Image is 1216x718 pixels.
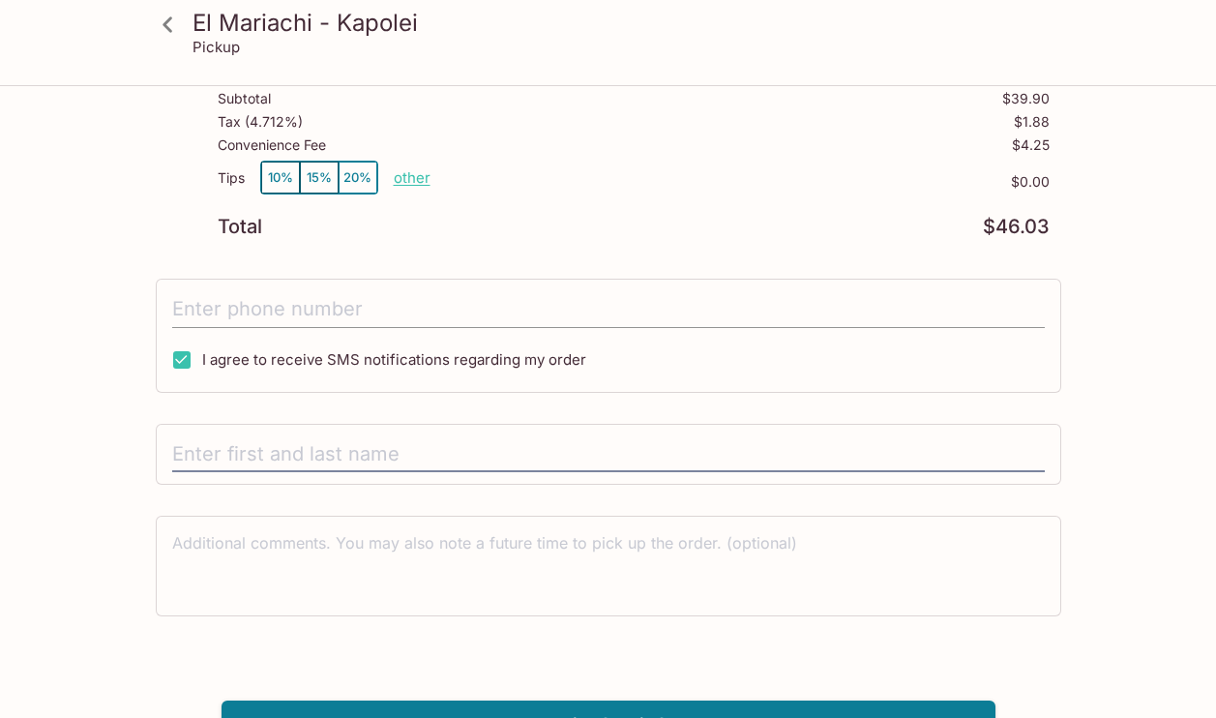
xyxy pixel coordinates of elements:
[222,647,995,693] iframe: Secure payment button frame
[1014,114,1050,130] p: $1.88
[218,170,245,186] p: Tips
[202,350,586,369] span: I agree to receive SMS notifications regarding my order
[172,436,1045,473] input: Enter first and last name
[218,137,326,153] p: Convenience Fee
[218,218,262,236] p: Total
[1012,137,1050,153] p: $4.25
[218,91,271,106] p: Subtotal
[1002,91,1050,106] p: $39.90
[193,38,240,56] p: Pickup
[394,168,430,187] button: other
[983,218,1050,236] p: $46.03
[261,162,300,194] button: 10%
[300,162,339,194] button: 15%
[218,114,303,130] p: Tax ( 4.712% )
[339,162,377,194] button: 20%
[193,8,1057,38] h3: El Mariachi - Kapolei
[430,174,1050,190] p: $0.00
[172,291,1045,328] input: Enter phone number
